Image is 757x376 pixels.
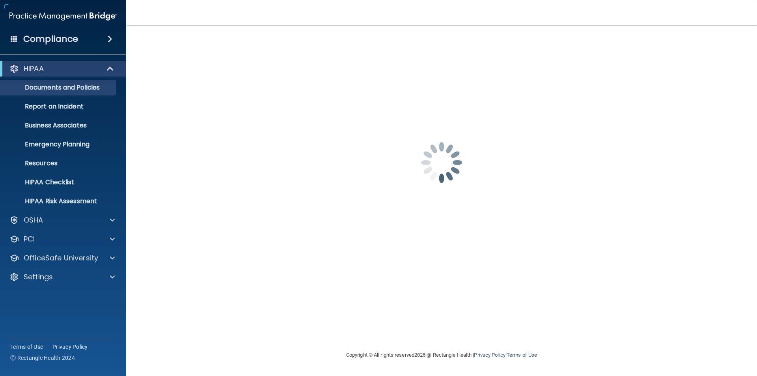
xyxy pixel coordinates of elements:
p: HIPAA Checklist [5,178,113,186]
iframe: Drift Widget Chat Controller [621,320,748,352]
span: Ⓒ Rectangle Health 2024 [10,354,75,362]
p: OSHA [24,215,43,225]
p: HIPAA Risk Assessment [5,197,113,205]
p: PCI [24,234,35,244]
a: OSHA [9,215,115,225]
p: OfficeSafe University [24,253,98,263]
h4: Compliance [23,34,78,45]
div: Copyright © All rights reserved 2025 @ Rectangle Health | | [298,342,585,368]
a: PCI [9,234,115,244]
p: Emergency Planning [5,140,113,148]
a: OfficeSafe University [9,253,115,263]
img: PMB logo [9,8,117,24]
a: Privacy Policy [52,343,88,351]
p: Business Associates [5,122,113,129]
p: Report an Incident [5,103,113,110]
p: HIPAA [24,64,44,73]
p: Resources [5,159,113,167]
a: Terms of Use [10,343,43,351]
a: Terms of Use [507,352,537,358]
a: HIPAA [9,64,114,73]
img: spinner.e123f6fc.gif [402,123,481,202]
p: Settings [24,272,53,282]
a: Privacy Policy [474,352,505,358]
p: Documents and Policies [5,84,113,92]
a: Settings [9,272,115,282]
